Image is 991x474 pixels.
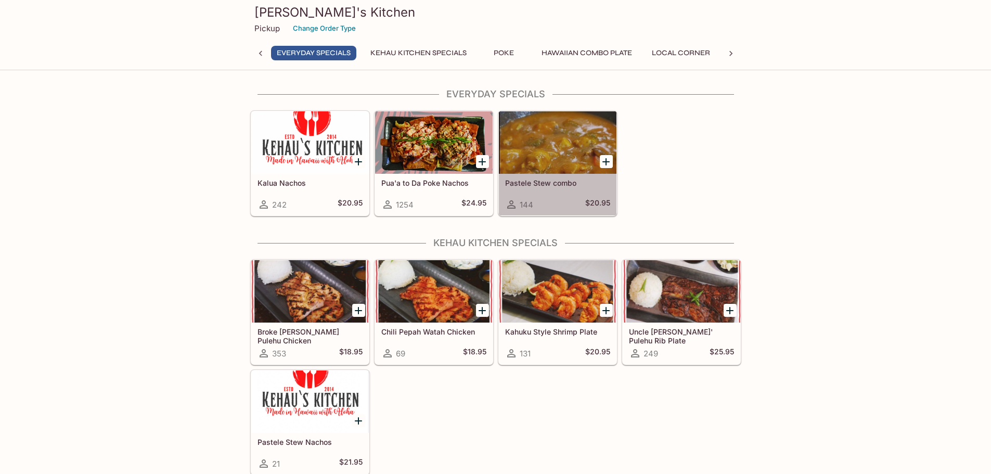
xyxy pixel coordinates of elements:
a: Broke [PERSON_NAME] Pulehu Chicken353$18.95 [251,260,369,365]
h5: $24.95 [461,198,486,211]
button: Poke [481,46,527,60]
p: Pickup [254,23,280,33]
h5: $21.95 [339,457,363,470]
button: Add Pua'a to Da Poke Nachos [476,155,489,168]
button: Add Pastele Stew combo [600,155,613,168]
button: Add Uncle Dennis' Pulehu Rib Plate [724,304,737,317]
h5: Pastele Stew combo [505,178,610,187]
div: Chili Pepah Watah Chicken [375,260,493,323]
h5: Broke [PERSON_NAME] Pulehu Chicken [258,327,363,344]
a: Kahuku Style Shrimp Plate131$20.95 [498,260,617,365]
div: Uncle Dennis' Pulehu Rib Plate [623,260,740,323]
h5: $20.95 [585,347,610,360]
div: Broke Da Mouth Pulehu Chicken [251,260,369,323]
a: Uncle [PERSON_NAME]' Pulehu Rib Plate249$25.95 [622,260,741,365]
h5: $18.95 [339,347,363,360]
button: Hawaiian Combo Plate [536,46,638,60]
h5: $18.95 [463,347,486,360]
div: Pastele Stew combo [499,111,616,174]
h3: [PERSON_NAME]'s Kitchen [254,4,737,20]
button: Add Pastele Stew Nachos [352,414,365,427]
div: Kalua Nachos [251,111,369,174]
h5: $25.95 [710,347,734,360]
button: Add Kalua Nachos [352,155,365,168]
span: 242 [272,200,287,210]
h5: Chili Pepah Watah Chicken [381,327,486,336]
button: Change Order Type [288,20,361,36]
span: 249 [643,349,658,358]
span: 21 [272,459,280,469]
span: 1254 [396,200,414,210]
h4: Everyday Specials [250,88,741,100]
h5: Pua'a to Da Poke Nachos [381,178,486,187]
span: 144 [520,200,533,210]
span: 353 [272,349,286,358]
h5: Kalua Nachos [258,178,363,187]
a: Pastele Stew combo144$20.95 [498,111,617,216]
h5: Kahuku Style Shrimp Plate [505,327,610,336]
h5: Uncle [PERSON_NAME]' Pulehu Rib Plate [629,327,734,344]
a: Chili Pepah Watah Chicken69$18.95 [375,260,493,365]
button: Kehau Kitchen Specials [365,46,472,60]
h5: $20.95 [585,198,610,211]
button: Local Corner [646,46,716,60]
span: 131 [520,349,531,358]
button: Add Chili Pepah Watah Chicken [476,304,489,317]
h5: Pastele Stew Nachos [258,438,363,446]
div: Kahuku Style Shrimp Plate [499,260,616,323]
span: 69 [396,349,405,358]
h5: $20.95 [338,198,363,211]
a: Kalua Nachos242$20.95 [251,111,369,216]
button: Add Kahuku Style Shrimp Plate [600,304,613,317]
a: Pua'a to Da Poke Nachos1254$24.95 [375,111,493,216]
div: Pua'a to Da Poke Nachos [375,111,493,174]
button: Add Broke Da Mouth Pulehu Chicken [352,304,365,317]
button: Everyday Specials [271,46,356,60]
h4: Kehau Kitchen Specials [250,237,741,249]
div: Pastele Stew Nachos [251,370,369,433]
